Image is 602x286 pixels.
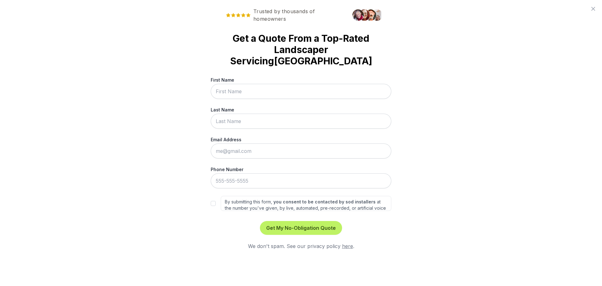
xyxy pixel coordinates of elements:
label: By submitting this form, at the number you've given, by live, automated, pre-recorded, or artific... [221,196,391,211]
span: Trusted by thousands of homeowners [221,8,349,23]
input: me@gmail.com [211,143,391,159]
label: First Name [211,77,391,83]
input: First Name [211,84,391,99]
input: Last Name [211,114,391,129]
button: Get My No-Obligation Quote [260,221,342,235]
label: Phone Number [211,166,391,173]
label: Last Name [211,106,391,113]
strong: Get a Quote From a Top-Rated Landscaper Servicing [GEOGRAPHIC_DATA] [221,33,381,67]
strong: you consent to be contacted by sod installers [273,199,376,204]
div: We don't spam. See our privacy policy . [211,242,391,250]
label: Email Address [211,136,391,143]
input: 555-555-5555 [211,173,391,188]
a: here [342,243,353,249]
